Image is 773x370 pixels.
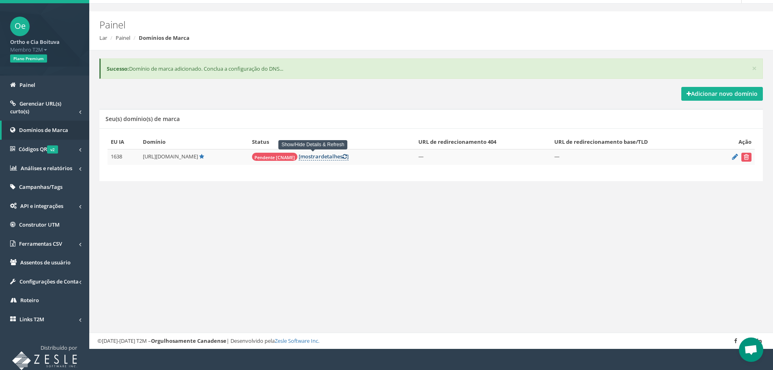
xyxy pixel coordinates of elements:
font: Plano Premium [13,56,44,61]
font: Domínios de Marca [139,34,189,41]
font: — [554,153,560,160]
font: Ortho e Cia Boituva [10,38,60,45]
font: Distribuído por [41,344,77,351]
font: Sucesso: [107,65,129,72]
a: Ortho e Cia Boituva Membro T2M [10,36,79,53]
font: Oe [15,20,26,31]
font: Ferramentas CSV [19,240,62,247]
a: Zesle Software Inc. [275,337,319,344]
font: Campanhas/Tags [19,183,62,190]
font: × [752,63,757,74]
font: Pendente [CNAME] [254,154,295,160]
div: Show/Hide Details & Refresh [278,140,348,149]
font: Construtor UTM [19,221,60,228]
font: | Desenvolvido pela [226,337,275,344]
font: Ação [739,138,751,145]
font: ] [347,153,349,160]
font: — [418,153,424,160]
font: Assentos de usuário [20,259,71,266]
font: detalhes [321,153,342,160]
font: URL de redirecionamento 404 [418,138,496,145]
font: mostrar [300,153,321,160]
font: Gerenciar URL(s) curto(s) [10,100,61,115]
font: 1638 [111,153,122,160]
font: Painel [19,81,35,89]
font: EU IA [111,138,124,145]
font: v2 [50,147,55,152]
font: ©[DATE]-[DATE] T2M – [97,337,151,344]
font: Configurações de Conta [19,278,79,285]
a: [mostrardetalhes] [299,153,349,160]
font: Seu(s) domínio(s) de marca [106,115,180,123]
font: Orgulhosamente Canadense [151,337,226,344]
a: Padrão [199,153,204,160]
font: Adicionar novo domínio [691,90,758,97]
font: Painel [99,18,125,31]
div: Open chat [739,338,763,362]
font: API e integrações [20,202,63,210]
a: Lar [99,34,107,41]
font: Status [252,138,269,145]
font: Domínio [143,138,166,145]
font: Códigos QR [19,145,47,153]
font: Domínios de Marca [19,126,68,134]
font: URL de redirecionamento base/TLD [554,138,648,145]
font: Domínio de marca adicionado. Conclua a configuração do DNS... [129,65,283,72]
a: Adicionar novo domínio [681,87,763,101]
font: Análises e relatórios [21,164,72,172]
font: Membro T2M [10,46,43,53]
a: Painel [116,34,130,41]
font: Roteiro [20,296,39,304]
font: [URL][DOMAIN_NAME] [143,153,198,160]
font: Links T2M [19,316,44,323]
font: [ [299,153,300,160]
